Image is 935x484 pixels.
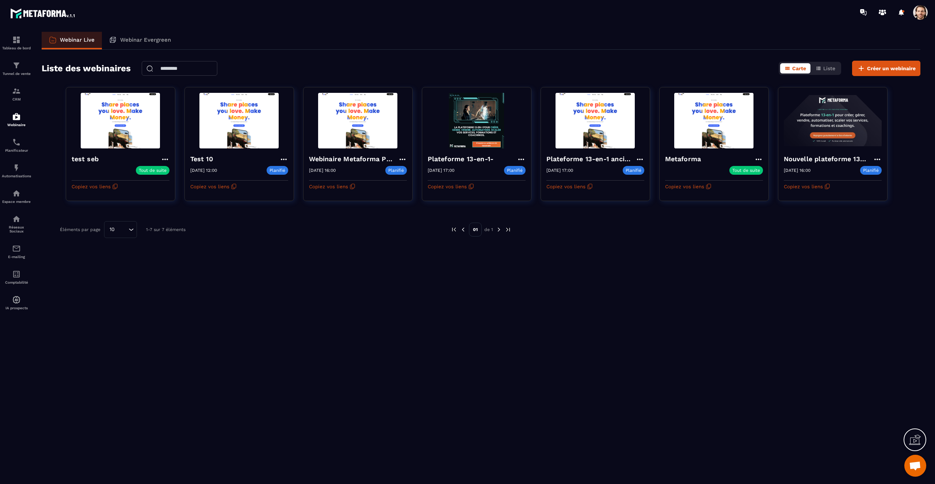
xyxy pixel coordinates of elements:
p: de 1 [484,227,493,232]
img: webinar-background [665,93,763,148]
input: Search for option [117,226,127,234]
a: automationsautomationsEspace membre [2,184,31,209]
span: Liste [823,65,835,71]
p: Planifié [267,166,288,175]
button: Copiez vos liens [428,181,474,192]
p: Webinaire [2,123,31,127]
img: next [496,226,502,233]
img: social-network [12,215,21,223]
h4: Metaforma [665,154,705,164]
h2: Liste des webinaires [42,61,131,76]
img: automations [12,189,21,198]
img: webinar-background [428,93,526,148]
span: Carte [792,65,806,71]
p: E-mailing [2,255,31,259]
a: formationformationTableau de bord [2,30,31,56]
p: Espace membre [2,200,31,204]
p: [DATE] 16:00 [309,168,336,173]
img: accountant [12,270,21,279]
img: scheduler [12,138,21,147]
img: logo [10,7,76,20]
img: automations [12,163,21,172]
p: Éléments par page [60,227,100,232]
p: [DATE] 16:00 [784,168,810,173]
p: Planifié [860,166,882,175]
a: Open chat [904,455,926,477]
h4: Plateforme 13-en-1- [428,154,497,164]
button: Copiez vos liens [665,181,711,192]
button: Copiez vos liens [190,181,237,192]
p: Webinar Live [60,37,95,43]
p: Planifié [504,166,526,175]
img: formation [12,61,21,70]
p: [DATE] 17:00 [428,168,454,173]
a: Webinar Live [42,32,102,49]
h4: Test 10 [190,154,217,164]
p: Planificateur [2,148,31,152]
p: Tout de suite [732,168,760,173]
button: Copiez vos liens [72,181,118,192]
button: Liste [811,63,840,73]
img: formation [12,35,21,44]
img: webinar-background [784,93,882,148]
img: automations [12,112,21,121]
p: [DATE] 12:00 [190,168,217,173]
button: Copiez vos liens [546,181,593,192]
a: accountantaccountantComptabilité [2,264,31,290]
a: emailemailE-mailing [2,239,31,264]
p: Webinar Evergreen [120,37,171,43]
p: CRM [2,97,31,101]
a: formationformationTunnel de vente [2,56,31,81]
a: automationsautomationsWebinaire [2,107,31,132]
a: schedulerschedulerPlanificateur [2,132,31,158]
img: prev [451,226,457,233]
p: 01 [469,223,482,237]
span: 10 [107,226,117,234]
div: Search for option [104,221,137,238]
img: email [12,244,21,253]
img: automations [12,295,21,304]
p: [DATE] 17:00 [546,168,573,173]
button: Copiez vos liens [784,181,830,192]
button: Copiez vos liens [309,181,355,192]
button: Créer un webinaire [852,61,920,76]
img: webinar-background [72,93,169,148]
a: formationformationCRM [2,81,31,107]
p: Tunnel de vente [2,72,31,76]
p: IA prospects [2,306,31,310]
h4: test seb [72,154,103,164]
p: Tout de suite [139,168,167,173]
p: Tableau de bord [2,46,31,50]
span: Créer un webinaire [867,65,916,72]
h4: Nouvelle plateforme 13-en-1 [784,154,873,164]
a: social-networksocial-networkRéseaux Sociaux [2,209,31,239]
img: webinar-background [190,93,288,148]
img: next [505,226,511,233]
p: Planifié [385,166,407,175]
a: automationsautomationsAutomatisations [2,158,31,184]
img: prev [460,226,466,233]
img: formation [12,87,21,95]
p: Automatisations [2,174,31,178]
p: 1-7 sur 7 éléments [146,227,186,232]
p: Comptabilité [2,280,31,284]
p: Réseaux Sociaux [2,225,31,233]
img: webinar-background [546,93,644,148]
img: webinar-background [309,93,407,148]
h4: Webinaire Metaforma Plateforme 13-en-1 [309,154,398,164]
button: Carte [780,63,810,73]
h4: Plateforme 13-en-1 ancien [546,154,636,164]
p: Planifié [623,166,644,175]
